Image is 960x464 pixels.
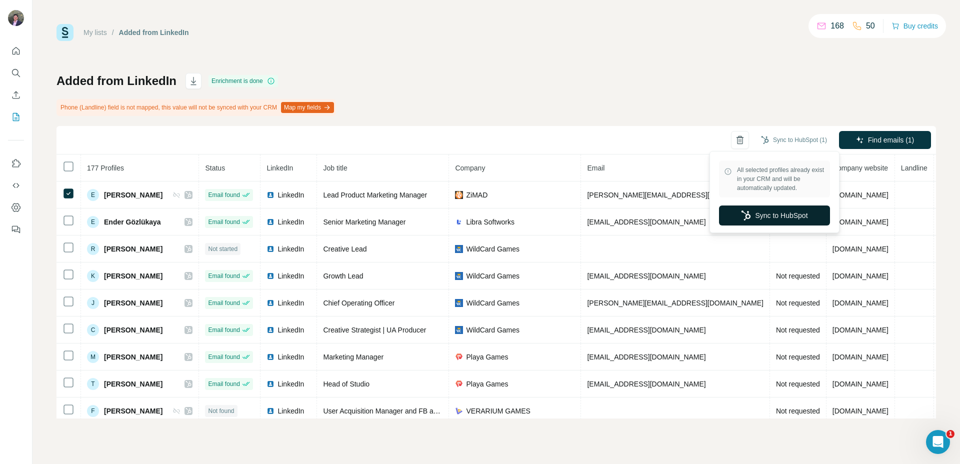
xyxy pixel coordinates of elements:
[830,20,844,32] p: 168
[866,20,875,32] p: 50
[832,407,888,415] span: [DOMAIN_NAME]
[466,325,519,335] span: WildCard Games
[455,353,463,361] img: company-logo
[277,190,304,200] span: LinkedIn
[587,272,705,280] span: [EMAIL_ADDRESS][DOMAIN_NAME]
[277,217,304,227] span: LinkedIn
[8,154,24,172] button: Use Surfe on LinkedIn
[208,190,239,199] span: Email found
[466,352,508,362] span: Playa Games
[87,189,99,201] div: E
[323,164,347,172] span: Job title
[208,217,239,226] span: Email found
[776,299,820,307] span: Not requested
[8,64,24,82] button: Search
[266,326,274,334] img: LinkedIn logo
[266,245,274,253] img: LinkedIn logo
[587,326,705,334] span: [EMAIL_ADDRESS][DOMAIN_NAME]
[208,244,237,253] span: Not started
[104,190,162,200] span: [PERSON_NAME]
[277,352,304,362] span: LinkedIn
[455,380,463,388] img: company-logo
[104,244,162,254] span: [PERSON_NAME]
[323,245,366,253] span: Creative Lead
[891,19,938,33] button: Buy credits
[466,406,530,416] span: VERARIUM GAMES
[323,380,369,388] span: Head of Studio
[466,244,519,254] span: WildCard Games
[8,176,24,194] button: Use Surfe API
[87,378,99,390] div: T
[776,272,820,280] span: Not requested
[56,24,73,41] img: Surfe Logo
[281,102,334,113] button: Map my fields
[455,218,463,226] img: company-logo
[587,353,705,361] span: [EMAIL_ADDRESS][DOMAIN_NAME]
[277,325,304,335] span: LinkedIn
[466,379,508,389] span: Playa Games
[208,352,239,361] span: Email found
[832,272,888,280] span: [DOMAIN_NAME]
[104,406,162,416] span: [PERSON_NAME]
[277,406,304,416] span: LinkedIn
[87,243,99,255] div: R
[323,272,363,280] span: Growth Lead
[266,218,274,226] img: LinkedIn logo
[104,217,161,227] span: Ender Gözlükaya
[208,271,239,280] span: Email found
[87,216,99,228] div: E
[104,352,162,362] span: [PERSON_NAME]
[56,99,336,116] div: Phone (Landline) field is not mapped, this value will not be synced with your CRM
[104,298,162,308] span: [PERSON_NAME]
[832,245,888,253] span: [DOMAIN_NAME]
[466,217,514,227] span: Libra Softworks
[776,380,820,388] span: Not requested
[832,164,888,172] span: Company website
[277,298,304,308] span: LinkedIn
[839,131,931,149] button: Find emails (1)
[868,135,914,145] span: Find emails (1)
[266,380,274,388] img: LinkedIn logo
[208,406,234,415] span: Not found
[87,297,99,309] div: J
[277,271,304,281] span: LinkedIn
[8,108,24,126] button: My lists
[466,271,519,281] span: WildCard Games
[266,164,293,172] span: LinkedIn
[754,132,834,147] button: Sync to HubSpot (1)
[776,407,820,415] span: Not requested
[8,42,24,60] button: Quick start
[323,218,405,226] span: Senior Marketing Manager
[87,405,99,417] div: F
[901,164,927,172] span: Landline
[8,10,24,26] img: Avatar
[208,298,239,307] span: Email found
[587,380,705,388] span: [EMAIL_ADDRESS][DOMAIN_NAME]
[719,205,830,225] button: Sync to HubSpot
[104,379,162,389] span: [PERSON_NAME]
[832,326,888,334] span: [DOMAIN_NAME]
[87,270,99,282] div: K
[87,324,99,336] div: C
[455,245,463,253] img: company-logo
[208,75,278,87] div: Enrichment is done
[587,299,763,307] span: [PERSON_NAME][EMAIL_ADDRESS][DOMAIN_NAME]
[112,27,114,37] li: /
[277,244,304,254] span: LinkedIn
[266,407,274,415] img: LinkedIn logo
[323,326,426,334] span: Creative Strategist | UA Producer
[832,191,888,199] span: [DOMAIN_NAME]
[466,190,487,200] span: ZiMAD
[277,379,304,389] span: LinkedIn
[87,164,124,172] span: 177 Profiles
[8,86,24,104] button: Enrich CSV
[587,191,763,199] span: [PERSON_NAME][EMAIL_ADDRESS][DOMAIN_NAME]
[83,28,107,36] a: My lists
[8,198,24,216] button: Dashboard
[266,272,274,280] img: LinkedIn logo
[455,164,485,172] span: Company
[323,191,427,199] span: Lead Product Marketing Manager
[104,325,162,335] span: [PERSON_NAME]
[832,380,888,388] span: [DOMAIN_NAME]
[323,299,394,307] span: Chief Operating Officer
